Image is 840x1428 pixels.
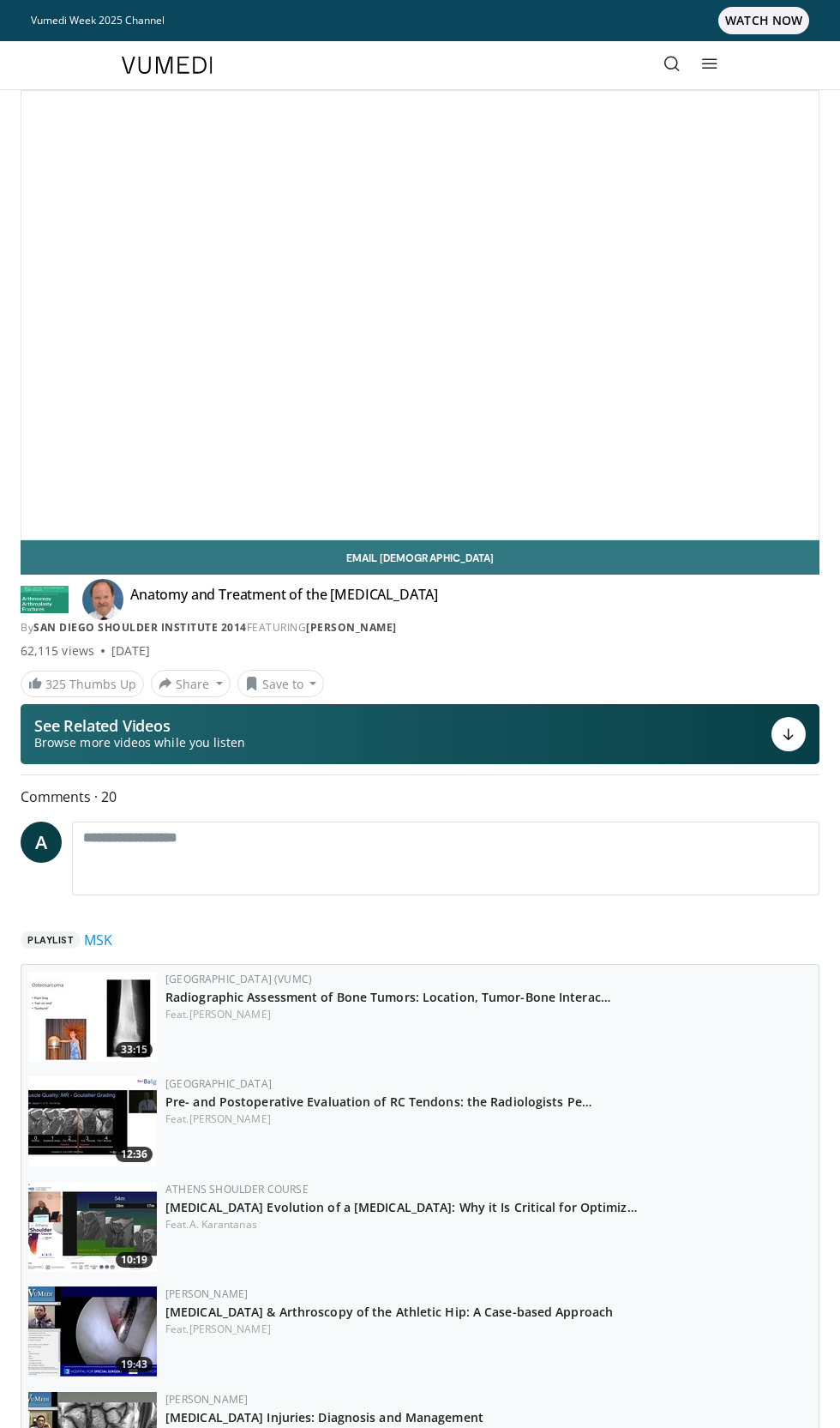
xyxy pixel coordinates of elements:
img: 7a6b3347-0e30-4ad2-8344-f5aaec21dc79.150x105_q85_crop-smart_upscale.jpg [28,1076,157,1166]
img: San Diego Shoulder Institute 2014 [21,586,69,613]
a: Vumedi Week 2025 ChannelWATCH NOW [31,7,809,34]
span: Browse more videos while you listen [34,734,245,751]
a: [PERSON_NAME] [189,1322,271,1336]
a: [PERSON_NAME] [165,1392,248,1407]
div: [DATE] [111,642,150,660]
span: Playlist [21,931,81,949]
a: 19:43 [28,1286,157,1377]
span: 19:43 [116,1357,153,1372]
a: MSK [84,930,112,950]
a: 12:36 [28,1076,157,1166]
a: [GEOGRAPHIC_DATA] [165,1076,272,1091]
img: Avatar [82,579,123,620]
div: Feat. [165,1217,812,1232]
a: A [21,822,62,863]
img: 25faaafe-0a50-424d-bdcd-68105fb2ca43.150x105_q85_crop-smart_upscale.jpg [28,1286,157,1377]
span: 33:15 [116,1042,153,1057]
img: 6fe807fa-f607-4f12-930c-2836b3ee9fb9.150x105_q85_crop-smart_upscale.jpg [28,972,157,1062]
span: 10:19 [116,1252,153,1268]
a: [PERSON_NAME] [189,1112,271,1126]
a: Athens Shoulder Course [165,1182,309,1196]
button: Share [151,670,231,697]
a: [PERSON_NAME] [306,620,397,635]
img: VuMedi Logo [122,57,213,74]
div: By FEATURING [21,620,819,636]
video-js: Video Player [21,91,819,539]
a: [MEDICAL_DATA] Injuries: Diagnosis and Management [165,1409,483,1425]
button: See Related Videos Browse more videos while you listen [21,704,819,764]
a: [MEDICAL_DATA] Evolution of a [MEDICAL_DATA]: Why it Is Critical for Optimiz… [165,1199,638,1215]
a: Radiographic Assessment of Bone Tumors: Location, Tumor-Bone Interac… [165,989,611,1005]
img: fc194259-51cf-4418-b784-b54d35333783.150x105_q85_crop-smart_upscale.jpg [28,1182,157,1272]
a: 10:19 [28,1182,157,1272]
span: WATCH NOW [718,7,809,34]
a: 33:15 [28,972,157,1062]
h4: Anatomy and Treatment of the [MEDICAL_DATA] [130,586,438,613]
button: Save to [237,670,325,697]
div: Feat. [165,1322,812,1337]
a: [PERSON_NAME] [189,1007,271,1021]
span: 62,115 views [21,642,94,660]
a: Pre- and Postoperative Evaluation of RC Tendons: the Radiologists Pe… [165,1094,592,1110]
a: [MEDICAL_DATA] & Arthroscopy of the Athletic Hip: A Case-based Approach [165,1304,613,1320]
span: 12:36 [116,1147,153,1162]
span: Comments 20 [21,786,819,808]
a: Email [DEMOGRAPHIC_DATA] [21,540,819,575]
div: Feat. [165,1112,812,1127]
a: A. Karantanas [189,1217,257,1232]
a: 325 Thumbs Up [21,671,144,697]
a: [PERSON_NAME] [165,1286,248,1301]
span: 325 [45,676,66,692]
a: [GEOGRAPHIC_DATA] (VUMC) [165,972,312,986]
p: See Related Videos [34,717,245,734]
a: San Diego Shoulder Institute 2014 [33,620,247,635]
div: Feat. [165,1007,812,1022]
